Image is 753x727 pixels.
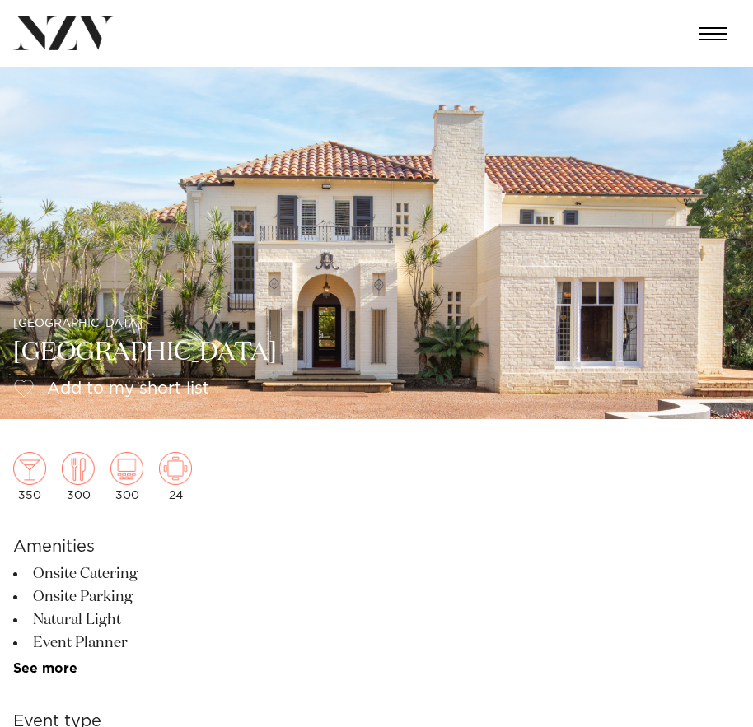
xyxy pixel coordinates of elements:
li: Onsite Catering [13,562,282,585]
div: 350 [13,452,46,501]
li: Event Planner [13,631,282,655]
img: dining.png [62,452,95,485]
img: theatre.png [110,452,143,485]
li: Onsite Parking [13,585,282,608]
div: 300 [110,452,143,501]
div: 300 [62,452,95,501]
img: nzv-logo.png [13,16,114,50]
img: meeting.png [159,452,192,485]
h6: Amenities [13,534,282,559]
div: 24 [159,452,192,501]
img: cocktail.png [13,452,46,485]
li: Natural Light [13,608,282,631]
